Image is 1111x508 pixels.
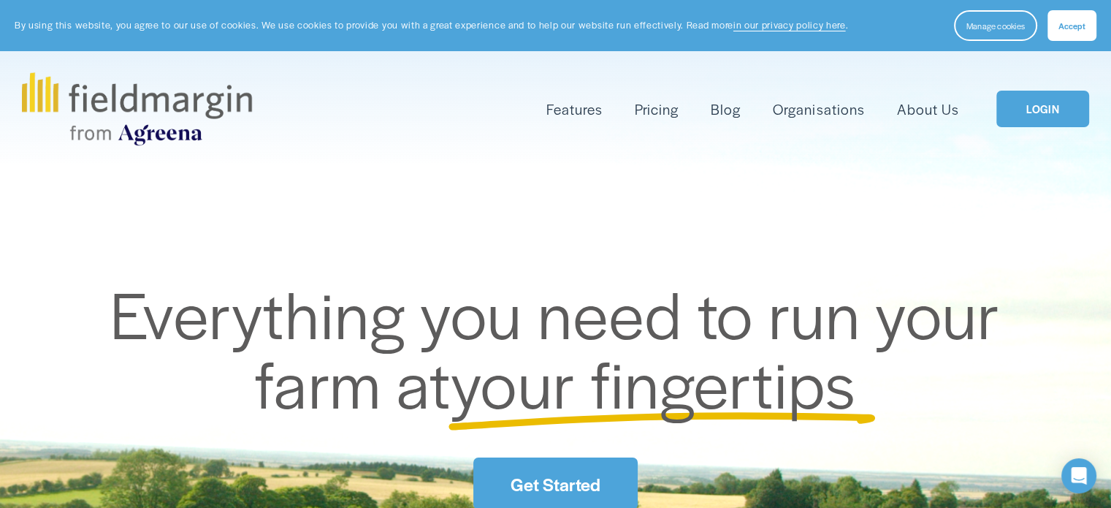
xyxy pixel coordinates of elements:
[711,97,741,121] a: Blog
[635,97,679,121] a: Pricing
[15,18,848,32] p: By using this website, you agree to our use of cookies. We use cookies to provide you with a grea...
[451,336,856,428] span: your fingertips
[546,99,603,120] span: Features
[546,97,603,121] a: folder dropdown
[1058,20,1085,31] span: Accept
[897,97,959,121] a: About Us
[996,91,1088,128] a: LOGIN
[966,20,1025,31] span: Manage cookies
[1047,10,1096,41] button: Accept
[110,267,1015,428] span: Everything you need to run your farm at
[22,72,251,145] img: fieldmargin.com
[773,97,864,121] a: Organisations
[954,10,1037,41] button: Manage cookies
[733,18,846,31] a: in our privacy policy here
[1061,458,1096,493] div: Open Intercom Messenger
